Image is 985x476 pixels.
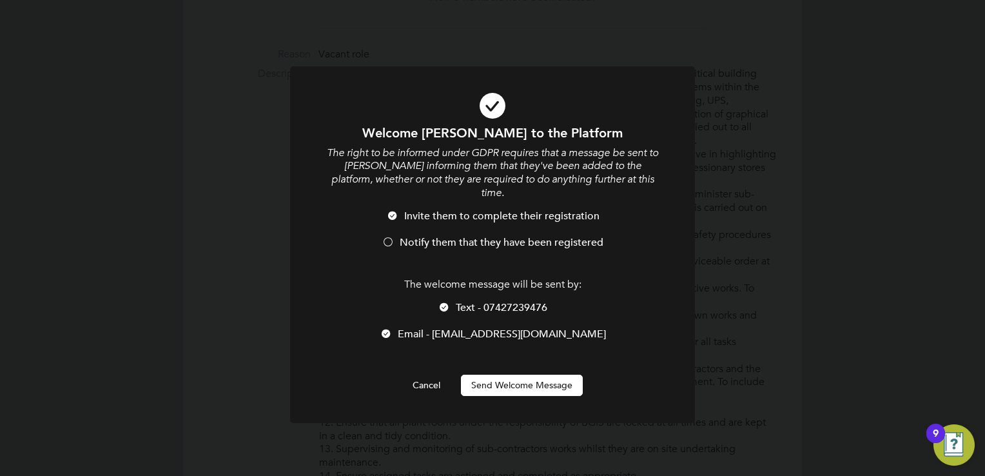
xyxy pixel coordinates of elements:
span: Text - 07427239476 [456,301,547,314]
p: The welcome message will be sent by: [325,278,660,292]
button: Open Resource Center, 9 new notifications [933,424,975,466]
span: Email - [EMAIL_ADDRESS][DOMAIN_NAME] [398,328,606,341]
i: The right to be informed under GDPR requires that a message be sent to [PERSON_NAME] informing th... [327,146,658,199]
h1: Welcome [PERSON_NAME] to the Platform [325,124,660,141]
span: Invite them to complete their registration [404,210,600,223]
button: Cancel [402,375,451,395]
button: Send Welcome Message [461,375,583,395]
div: 9 [933,433,939,450]
span: Notify them that they have been registered [400,236,603,249]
